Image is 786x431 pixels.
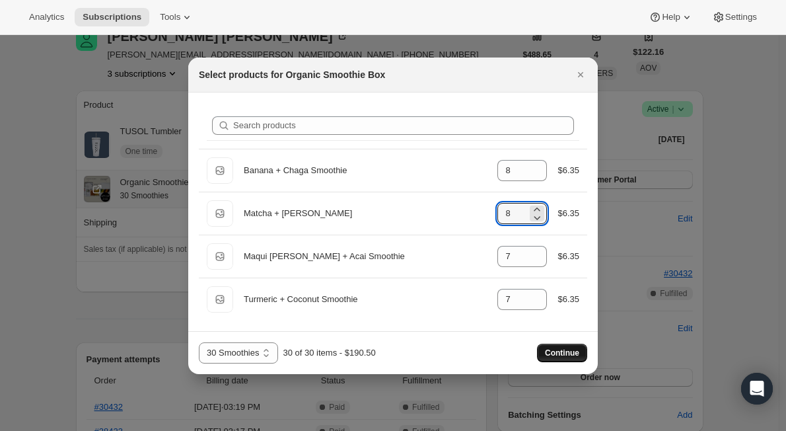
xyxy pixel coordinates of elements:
div: Maqui [PERSON_NAME] + Acai Smoothie [244,250,487,263]
button: Subscriptions [75,8,149,26]
button: Settings [704,8,765,26]
div: Open Intercom Messenger [741,373,773,405]
h2: Select products for Organic Smoothie Box [199,68,385,81]
div: Turmeric + Coconut Smoothie [244,293,487,306]
span: Help [662,12,680,22]
button: Analytics [21,8,72,26]
div: Banana + Chaga Smoothie [244,164,487,177]
input: Search products [233,116,574,135]
span: Continue [545,348,579,358]
button: Continue [537,344,587,362]
button: Tools [152,8,201,26]
button: Help [641,8,701,26]
div: 30 of 30 items - $190.50 [283,346,376,360]
div: $6.35 [557,293,579,306]
span: Analytics [29,12,64,22]
div: Matcha + [PERSON_NAME] [244,207,487,220]
span: Tools [160,12,180,22]
button: Close [571,65,590,84]
div: $6.35 [557,207,579,220]
span: Subscriptions [83,12,141,22]
span: Settings [725,12,757,22]
div: $6.35 [557,250,579,263]
div: $6.35 [557,164,579,177]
